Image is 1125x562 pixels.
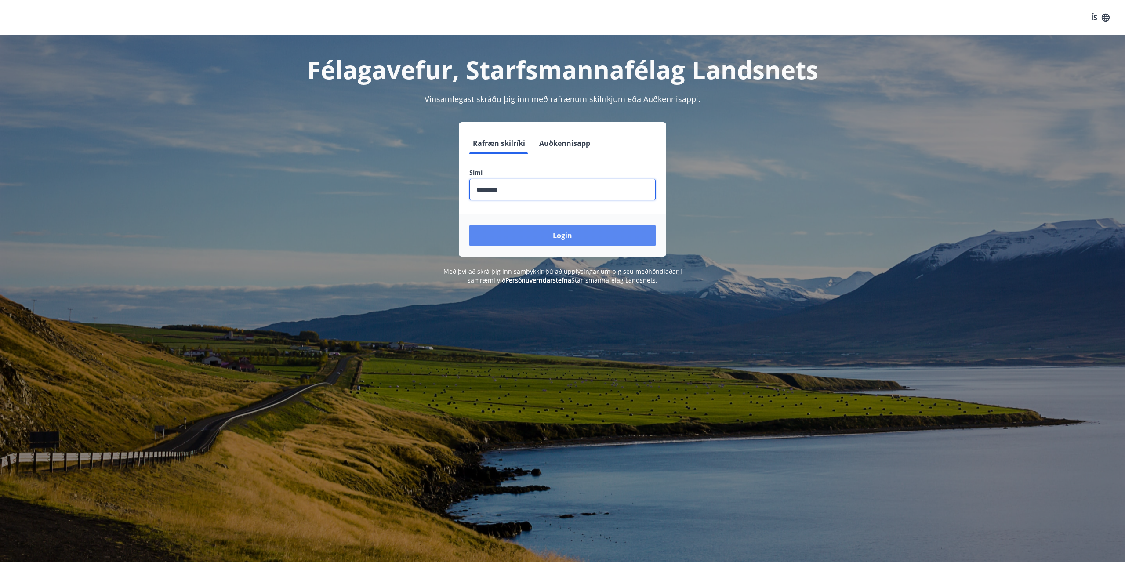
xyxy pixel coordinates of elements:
button: Rafræn skilríki [469,133,529,154]
h1: Félagavefur, Starfsmannafélag Landsnets [257,53,868,86]
button: Login [469,225,656,246]
button: ÍS [1086,10,1114,25]
button: Auðkennisapp [536,133,594,154]
label: Sími [469,168,656,177]
span: Vinsamlegast skráðu þig inn með rafrænum skilríkjum eða Auðkennisappi. [425,94,700,104]
span: Með því að skrá þig inn samþykkir þú að upplýsingar um þig séu meðhöndlaðar í samræmi við Starfsm... [443,267,682,284]
a: Persónuverndarstefna [505,276,571,284]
